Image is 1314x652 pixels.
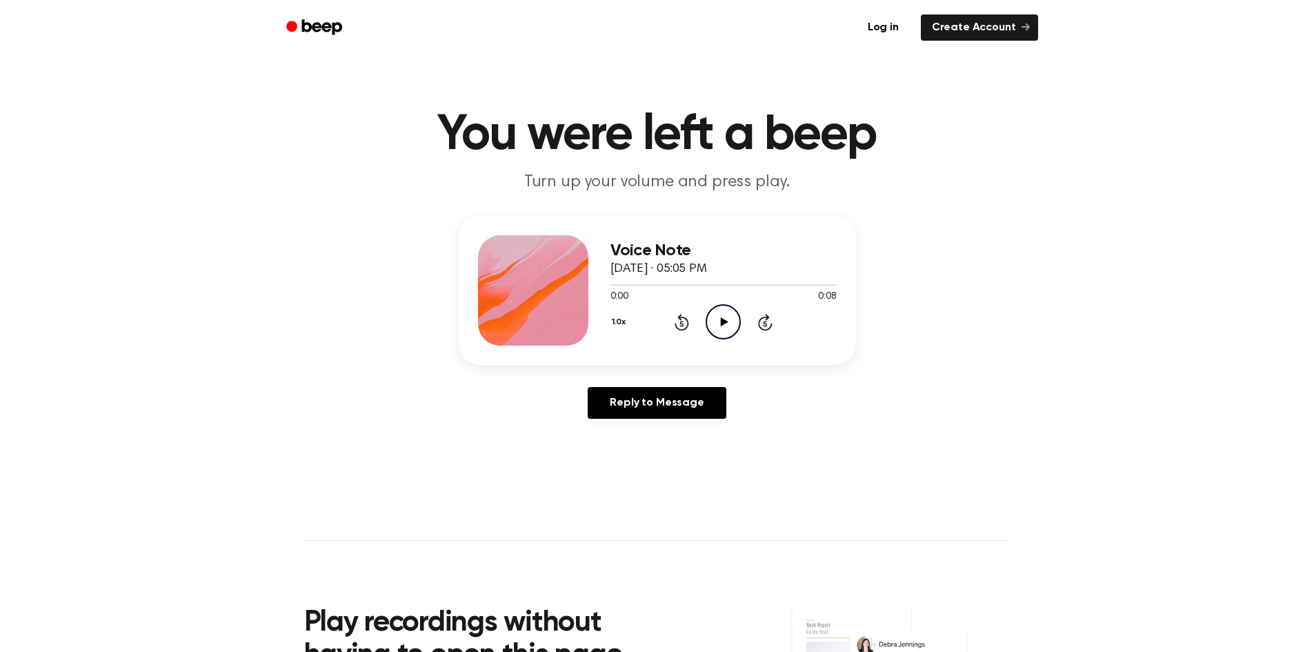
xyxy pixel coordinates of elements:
span: 0:08 [818,290,836,304]
span: 0:00 [610,290,628,304]
a: Log in [854,12,913,43]
a: Reply to Message [588,387,726,419]
h1: You were left a beep [304,110,1011,160]
span: [DATE] · 05:05 PM [610,263,707,275]
h3: Voice Note [610,241,837,260]
a: Beep [277,14,355,41]
a: Create Account [921,14,1038,41]
p: Turn up your volume and press play. [392,171,922,194]
button: 1.0x [610,310,631,334]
